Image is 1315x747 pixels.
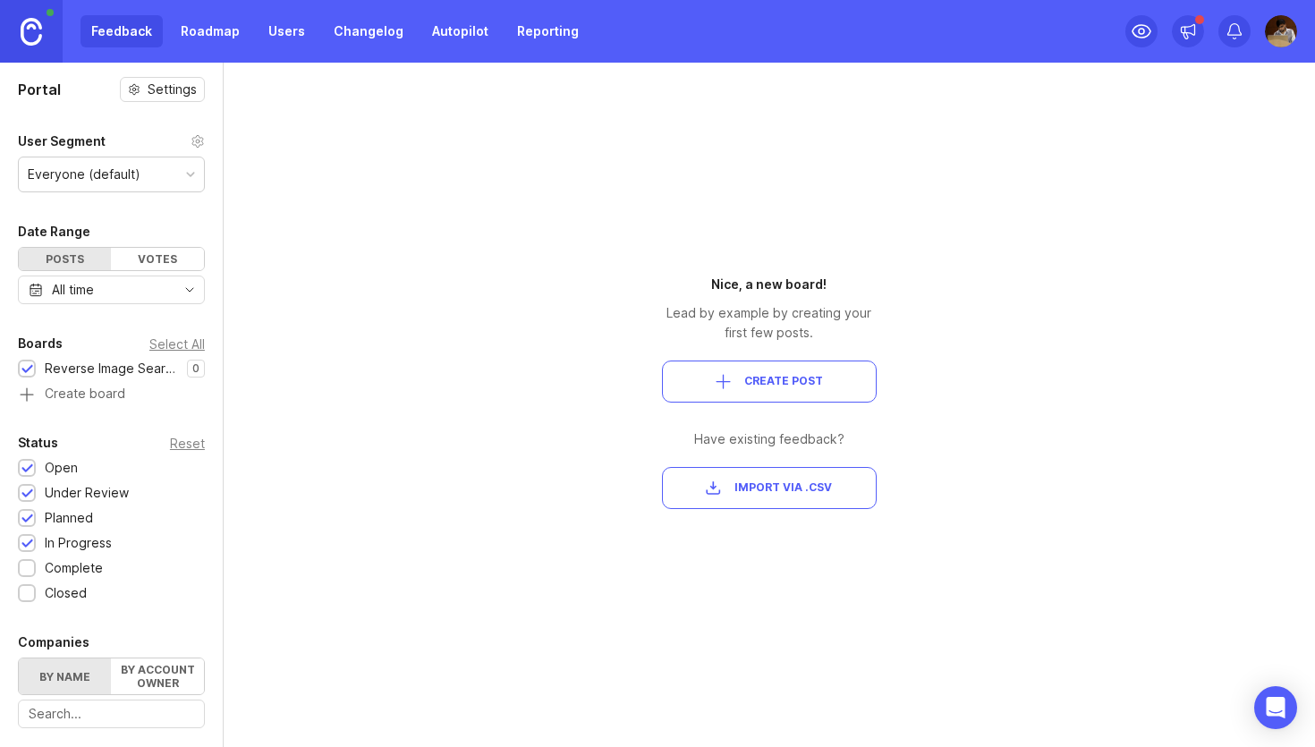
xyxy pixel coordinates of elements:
img: Satwik Batra [1265,15,1297,47]
div: Complete [45,558,103,578]
button: Create Post [662,361,877,403]
div: All time [52,280,94,300]
label: By account owner [111,658,203,694]
div: Lead by example by creating your first few posts. [662,303,877,343]
div: Posts [19,248,111,270]
div: Status [18,432,58,454]
h1: Portal [18,79,61,100]
div: User Segment [18,131,106,152]
a: Roadmap [170,15,250,47]
span: Import via .csv [734,480,832,496]
div: Boards [18,333,63,354]
div: Reverse Image Search [45,359,178,378]
div: Closed [45,583,87,603]
div: Open Intercom Messenger [1254,686,1297,729]
div: In Progress [45,533,112,553]
span: Create Post [744,374,823,389]
svg: toggle icon [175,283,204,297]
a: Changelog [323,15,414,47]
a: Reporting [506,15,590,47]
div: Select All [149,339,205,349]
input: Search... [29,704,194,724]
a: Users [258,15,316,47]
div: Reset [170,438,205,448]
button: Import via .csv [662,467,877,509]
button: Settings [120,77,205,102]
div: Under Review [45,483,129,503]
div: Open [45,458,78,478]
div: Have existing feedback? [662,429,877,449]
div: Everyone (default) [28,165,140,184]
span: Settings [148,81,197,98]
div: Companies [18,632,89,653]
a: Autopilot [421,15,499,47]
label: By name [19,658,111,694]
div: Planned [45,508,93,528]
div: Nice, a new board! [662,275,877,294]
div: Votes [111,248,203,270]
a: Create board [18,387,205,403]
p: 0 [192,361,199,376]
img: Canny Home [21,18,42,46]
div: Date Range [18,221,90,242]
